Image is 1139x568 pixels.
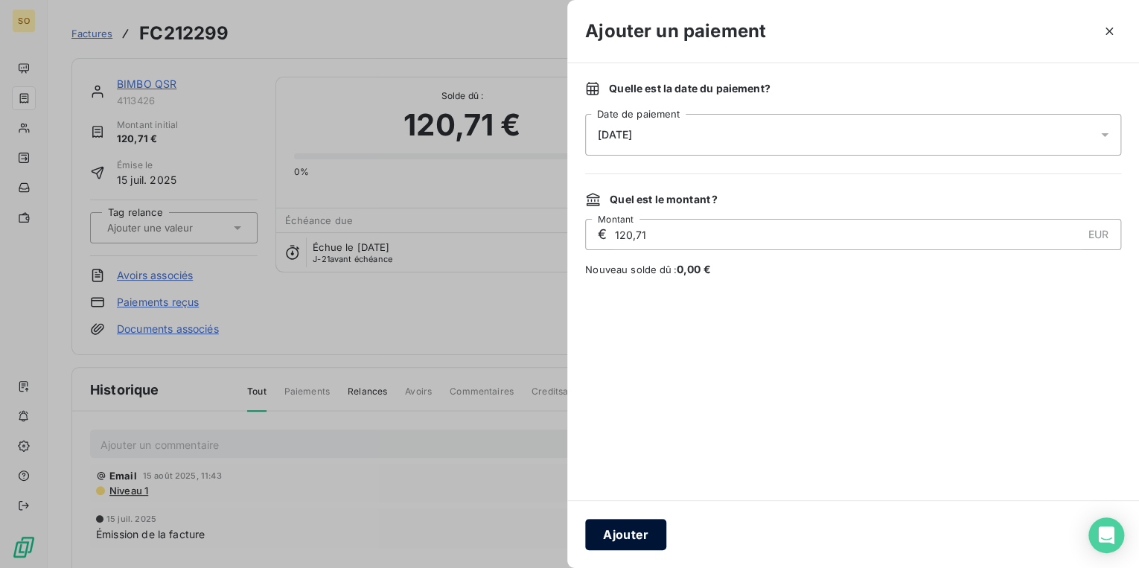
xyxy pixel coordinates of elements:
span: Nouveau solde dû : [585,262,1121,277]
span: Quelle est la date du paiement ? [609,81,770,96]
span: 0,00 € [677,263,711,275]
div: Open Intercom Messenger [1088,517,1124,553]
span: [DATE] [598,129,632,141]
span: Quel est le montant ? [610,192,718,207]
h3: Ajouter un paiement [585,18,766,45]
button: Ajouter [585,519,666,550]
